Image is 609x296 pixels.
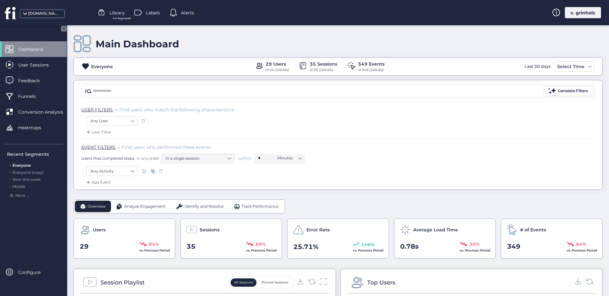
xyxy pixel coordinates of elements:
[81,144,115,150] span: EVENT FILTERS
[109,9,125,16] span: Library
[413,226,458,233] span: Average Load Time
[310,60,337,68] div: 35 Sessions
[100,278,145,287] div: Session Playlist
[558,88,588,94] div: Generate Filters
[400,242,419,252] span: 0.78s
[181,9,194,16] span: Alerts
[185,204,224,210] span: Identify and Resolve
[566,248,597,252] span: vs. Previous Period
[18,269,50,276] span: Configure
[576,241,586,248] span: 84%
[361,241,375,248] span: 146%
[96,38,179,50] div: Main Dashboard
[18,46,52,53] span: Dashboard
[238,155,252,162] span: within
[277,153,302,163] nz-select-item: Minutes
[115,106,117,112] span: .
[15,193,29,199] span: More ...
[118,143,119,149] span: .
[146,9,160,16] span: Labels
[122,144,210,150] span: Find users who performed these events
[12,177,41,182] span: New this week
[293,242,319,252] span: 25.71%
[186,242,195,252] span: 35
[18,124,51,131] span: Heatmaps
[149,241,159,248] span: 84%
[507,242,520,252] span: 349
[12,163,31,168] span: Everyone
[28,11,60,17] div: [DOMAIN_NAME]
[258,278,292,287] button: Pinned Sessions
[18,93,45,100] span: Funnels
[81,107,113,113] span: USER FILTERS
[136,156,159,161] span: in any order
[81,156,134,161] span: Users that completed steps
[88,204,106,210] span: Overview
[358,68,384,73] div: of 349 (100.0%)
[469,241,479,248] span: 30%
[91,116,133,126] nz-select-item: Any User
[523,61,552,72] div: Last 30 days
[231,278,257,287] button: All Sessions
[119,107,234,113] span: Find users who match the following characteristics
[10,162,11,168] span: .
[7,151,63,158] div: Recent Segments
[18,77,49,84] span: Feedback
[113,16,131,20] span: For Segments
[565,7,601,18] div: c. grinholz
[124,204,165,210] span: Analyze Engagement
[93,226,106,233] span: Users
[10,169,11,175] span: .
[85,129,111,135] div: User Filter
[265,68,289,73] div: of 29 (100.0%)
[12,170,44,175] span: Everyone (copy)
[200,226,219,233] span: Sessions
[80,242,89,252] span: 29
[246,248,277,252] span: vs. Previous Period
[460,248,490,252] span: vs. Previous Period
[310,68,337,73] div: of 35 (100.0%)
[241,204,278,210] span: Track Performance
[91,166,133,176] nz-select-item: Any Activity
[10,176,11,182] span: .
[18,108,73,116] span: Conversion Analysis
[556,63,586,70] div: Select Time
[10,183,11,189] span: .
[353,248,384,252] span: vs. Previous Period
[12,184,25,189] span: Mobile
[139,248,170,252] span: vs. Previous Period
[367,278,395,287] div: Top Users
[91,63,113,70] div: Everyone
[358,60,384,68] div: 349 Events
[18,61,59,68] span: User Sessions
[85,179,111,186] div: Add Event
[265,60,289,68] div: 29 Users
[520,226,546,233] span: # of Events
[256,241,266,248] span: 89%
[543,86,593,96] button: Generate Filters
[165,154,231,163] nz-select-item: In a single session
[306,226,330,233] span: Error Rate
